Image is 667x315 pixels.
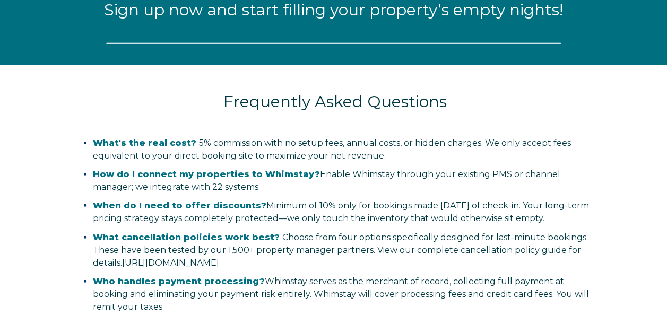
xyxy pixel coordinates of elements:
span: Enable Whimstay through your existing PMS or channel manager; we integrate with 22 systems. [93,169,560,192]
strong: When do I need to offer discounts? [93,200,266,211]
span: Whimstay serves as the merchant of record, collecting full payment at booking and eliminating you... [93,276,589,312]
span: only for bookings made [DATE] of check-in. Your long-term pricing strategy stays completely prote... [93,200,589,223]
span: What's the real cost? [93,138,196,148]
span: 5% commission with no setup fees, annual costs, or hidden charges. We only accept fees equivalent... [93,138,571,161]
span: Choose from four options specifically designed for last-minute bookings. These have been tested b... [93,232,588,268]
span: What cancellation policies work best? [93,232,280,242]
span: Minimum of 10% [266,200,336,211]
a: Vínculo https://salespage.whimstay.com/cancellation-policy-options [122,258,219,268]
span: Frequently Asked Questions [223,92,447,111]
strong: How do I connect my properties to Whimstay? [93,169,320,179]
strong: Who handles payment processing? [93,276,265,286]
